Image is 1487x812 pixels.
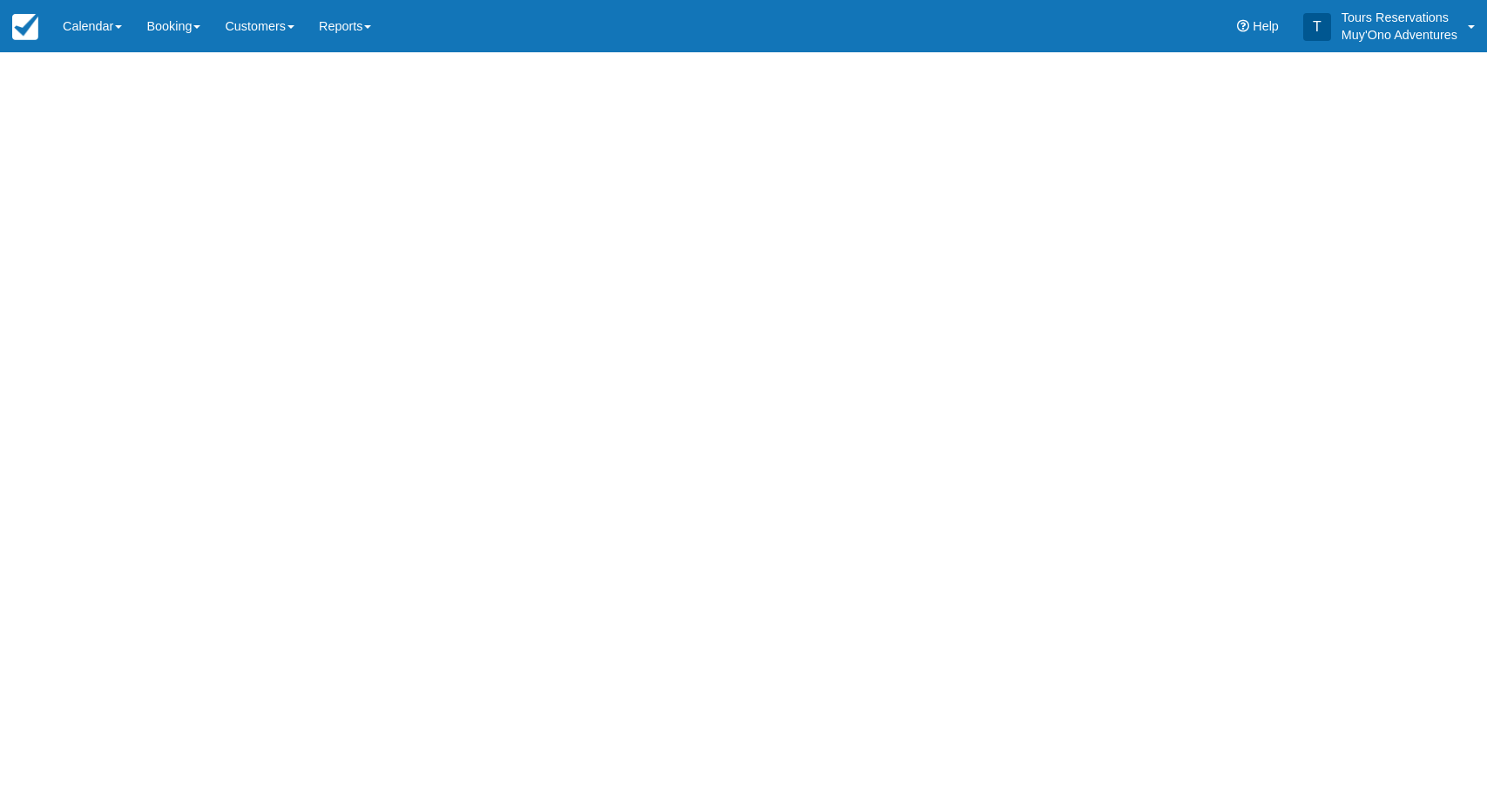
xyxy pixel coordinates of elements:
p: Tours Reservations [1342,9,1457,26]
div: T [1303,13,1331,41]
i: Help [1237,20,1249,32]
img: checkfront-main-nav-mini-logo.png [12,14,38,40]
span: Help [1253,19,1279,33]
p: Muy'Ono Adventures [1342,26,1457,44]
